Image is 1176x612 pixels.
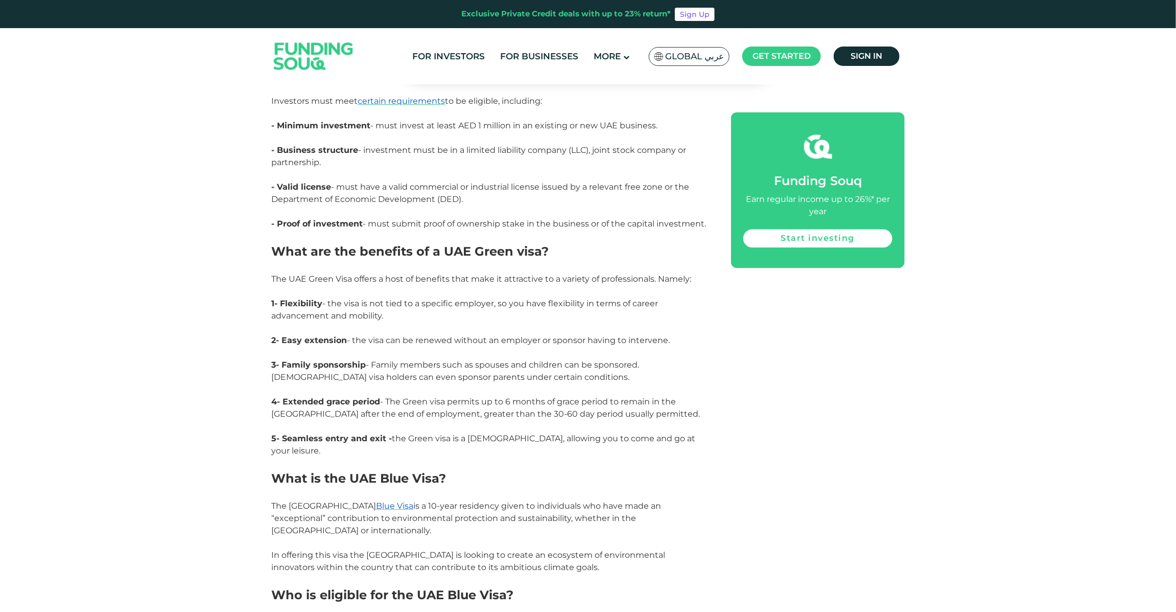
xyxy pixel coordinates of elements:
span: Global عربي [665,51,724,62]
span: - must submit proof of ownership stake in the business or of the capital investment. [271,219,706,229]
span: Get started [752,51,811,61]
a: For Businesses [498,48,581,65]
a: Start investing [743,230,892,248]
strong: 1- Flexibility [271,299,322,308]
span: - The Green visa permits up to 6 months of grace period to remain in the [GEOGRAPHIC_DATA] after ... [271,397,700,419]
span: - investment must be in a limited liability company (LLC), joint stock company or partnership. [271,145,686,167]
span: Funding Souq [774,174,862,189]
img: fsicon [804,133,832,161]
span: The UAE Green Visa offers a host of benefits that make it attractive to a variety of professional... [271,274,691,284]
strong: 5- Seamless entry and exit - [271,434,392,443]
a: certain requirements [358,96,445,106]
span: - must invest at least AED 1 million in an existing or new UAE business. [271,121,657,130]
span: What are the benefits of a UAE Green visa? [271,244,549,259]
span: Who is eligible for the UAE Blue Visa? [271,587,513,602]
div: Earn regular income up to 26%* per year [743,194,892,218]
strong: - Proof of investment [271,219,363,229]
strong: 3- Family sponsorship [271,360,366,370]
a: Sign in [834,47,900,66]
strong: - Business structure [271,145,358,155]
span: Investors must meet to be eligible, including: [271,96,542,106]
span: The [GEOGRAPHIC_DATA] is a 10-year residency given to individuals who have made an “exceptional” ... [271,501,665,572]
a: For Investors [410,48,488,65]
span: - Family members such as spouses and children can be sponsored. [DEMOGRAPHIC_DATA] visa holders c... [271,360,639,382]
span: - the visa can be renewed without an employer or sponsor having to intervene. [271,335,670,345]
a: Blue Visa [376,501,413,511]
div: Exclusive Private Credit deals with up to 23% return* [461,8,671,20]
span: Sign in [851,51,883,61]
a: Sign Up [675,8,715,21]
img: SA Flag [654,52,664,61]
img: Logo [264,31,364,82]
strong: - Valid license [271,182,331,192]
span: - the visa is not tied to a specific employer, so you have flexibility in terms of career advance... [271,299,658,321]
span: What is the UAE Blue Visa? [271,471,446,486]
span: More [594,51,621,61]
strong: 4- Extended grace period [271,397,380,406]
strong: - Minimum investment [271,121,370,130]
strong: 2- Easy extension [271,335,347,345]
span: - must have a valid commercial or industrial license issued by a relevant free zone or the Depart... [271,182,689,204]
span: the Green visa is a [DEMOGRAPHIC_DATA], allowing you to come and go at your leisure. [271,434,695,456]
